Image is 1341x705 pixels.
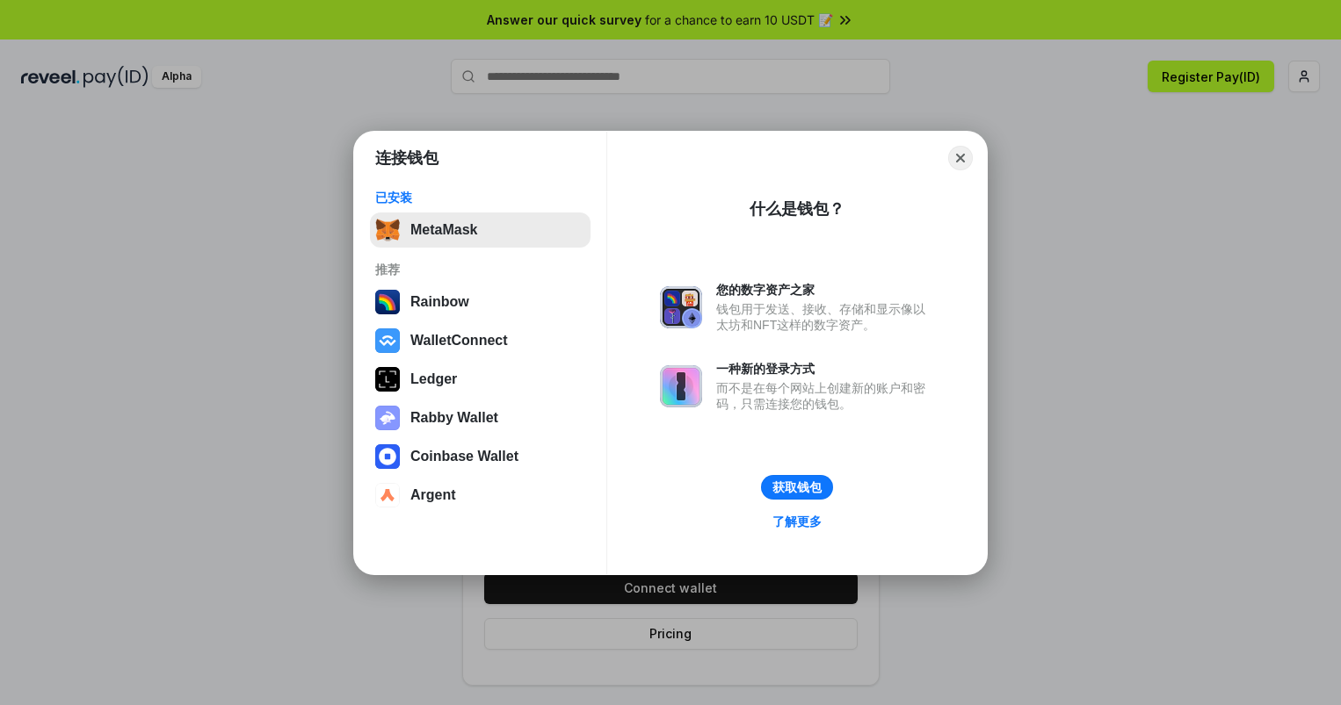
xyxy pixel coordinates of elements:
img: svg+xml,%3Csvg%20xmlns%3D%22http%3A%2F%2Fwww.w3.org%2F2000%2Fsvg%22%20fill%3D%22none%22%20viewBox... [660,365,702,407]
div: Coinbase Wallet [410,449,518,464]
img: svg+xml,%3Csvg%20fill%3D%22none%22%20height%3D%2233%22%20viewBox%3D%220%200%2035%2033%22%20width%... [375,218,400,242]
div: Argent [410,487,456,503]
h1: 连接钱包 [375,147,439,169]
div: 而不是在每个网站上创建新的账户和密码，只需连接您的钱包。 [716,380,934,412]
img: svg+xml,%3Csvg%20width%3D%22120%22%20height%3D%22120%22%20viewBox%3D%220%200%20120%20120%22%20fil... [375,290,400,314]
div: Rabby Wallet [410,410,498,426]
button: Close [948,146,973,170]
a: 了解更多 [762,510,832,533]
div: 什么是钱包？ [750,198,844,219]
button: Coinbase Wallet [370,439,591,474]
div: Rainbow [410,294,469,310]
img: svg+xml,%3Csvg%20width%3D%2228%22%20height%3D%2228%22%20viewBox%3D%220%200%2028%2028%22%20fill%3D... [375,328,400,353]
div: MetaMask [410,222,477,238]
img: svg+xml,%3Csvg%20xmlns%3D%22http%3A%2F%2Fwww.w3.org%2F2000%2Fsvg%22%20fill%3D%22none%22%20viewBox... [375,406,400,430]
img: svg+xml,%3Csvg%20width%3D%2228%22%20height%3D%2228%22%20viewBox%3D%220%200%2028%2028%22%20fill%3D... [375,444,400,469]
img: svg+xml,%3Csvg%20xmlns%3D%22http%3A%2F%2Fwww.w3.org%2F2000%2Fsvg%22%20fill%3D%22none%22%20viewBox... [660,286,702,328]
button: Ledger [370,362,591,397]
img: svg+xml,%3Csvg%20width%3D%2228%22%20height%3D%2228%22%20viewBox%3D%220%200%2028%2028%22%20fill%3D... [375,483,400,507]
div: 您的数字资产之家 [716,282,934,298]
div: 获取钱包 [772,479,822,495]
div: 钱包用于发送、接收、存储和显示像以太坊和NFT这样的数字资产。 [716,301,934,333]
div: Ledger [410,371,457,387]
img: svg+xml,%3Csvg%20xmlns%3D%22http%3A%2F%2Fwww.w3.org%2F2000%2Fsvg%22%20width%3D%2228%22%20height%3... [375,367,400,392]
div: WalletConnect [410,333,508,349]
button: Rainbow [370,284,591,320]
button: 获取钱包 [761,475,833,500]
button: MetaMask [370,212,591,248]
div: 一种新的登录方式 [716,361,934,377]
div: 已安装 [375,190,585,205]
button: WalletConnect [370,323,591,358]
div: 了解更多 [772,514,822,529]
button: Rabby Wallet [370,400,591,435]
button: Argent [370,478,591,513]
div: 推荐 [375,262,585,277]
